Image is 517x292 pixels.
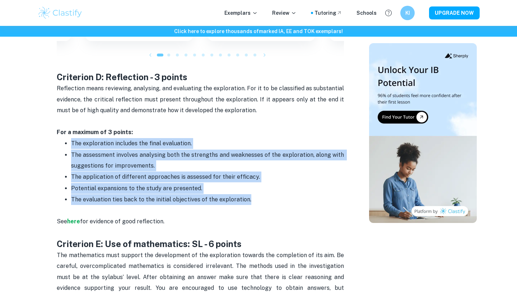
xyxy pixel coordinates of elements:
span: The assessment involves analysing both the strengths and weaknesses of the exploration, along wit... [71,151,345,169]
strong: Criterion E: Use of mathematics: SL - 6 points [57,239,242,249]
span: The application of different approaches is assessed for their efficacy. [71,173,260,180]
a: here [67,218,80,225]
p: See for evidence of good reflection. [57,205,344,238]
span: The evaluation ties back to the initial objectives of the exploration. [71,196,251,203]
h6: Click here to explore thousands of marked IA, EE and TOK exemplars ! [1,27,516,35]
a: Schools [357,9,377,17]
button: Help and Feedback [382,7,395,19]
img: Thumbnail [369,43,477,223]
a: Tutoring [315,9,342,17]
button: UPGRADE NOW [429,6,480,19]
p: Exemplars [224,9,258,17]
span: The exploration includes the final evaluation. [71,140,192,147]
h6: KI [404,9,412,17]
img: Clastify logo [37,6,83,20]
p: Review [272,9,297,17]
span: Potential expansions to the study are presented. [71,185,202,192]
strong: Criterion D: Reflection - 3 points [57,72,187,82]
button: KI [400,6,415,20]
strong: For a maximum of 3 points: [57,129,133,136]
span: Reflection means reviewing, analysing, and evaluating the exploration. For it to be classified as... [57,85,345,114]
